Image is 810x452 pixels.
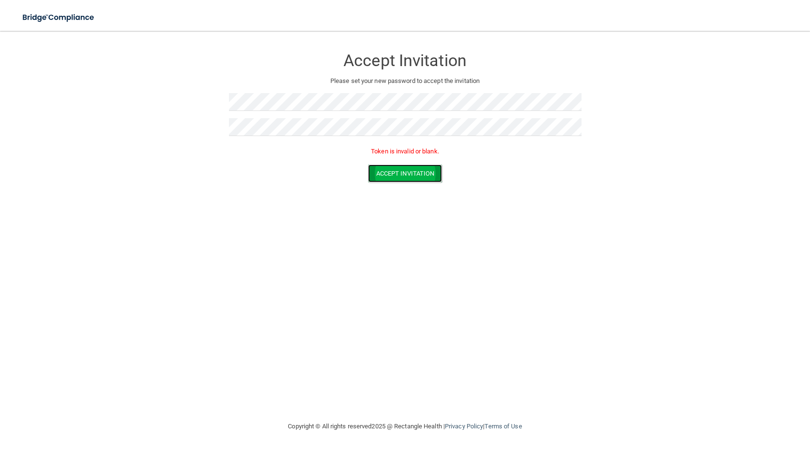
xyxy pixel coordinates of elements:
[236,75,574,87] p: Please set your new password to accept the invitation
[484,423,522,430] a: Terms of Use
[14,8,103,27] img: bridge_compliance_login_screen.278c3ca4.svg
[445,423,483,430] a: Privacy Policy
[229,411,582,442] div: Copyright © All rights reserved 2025 @ Rectangle Health | |
[229,52,582,69] h3: Accept Invitation
[229,146,582,157] p: Token is invalid or blank.
[368,164,442,182] button: Accept Invitation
